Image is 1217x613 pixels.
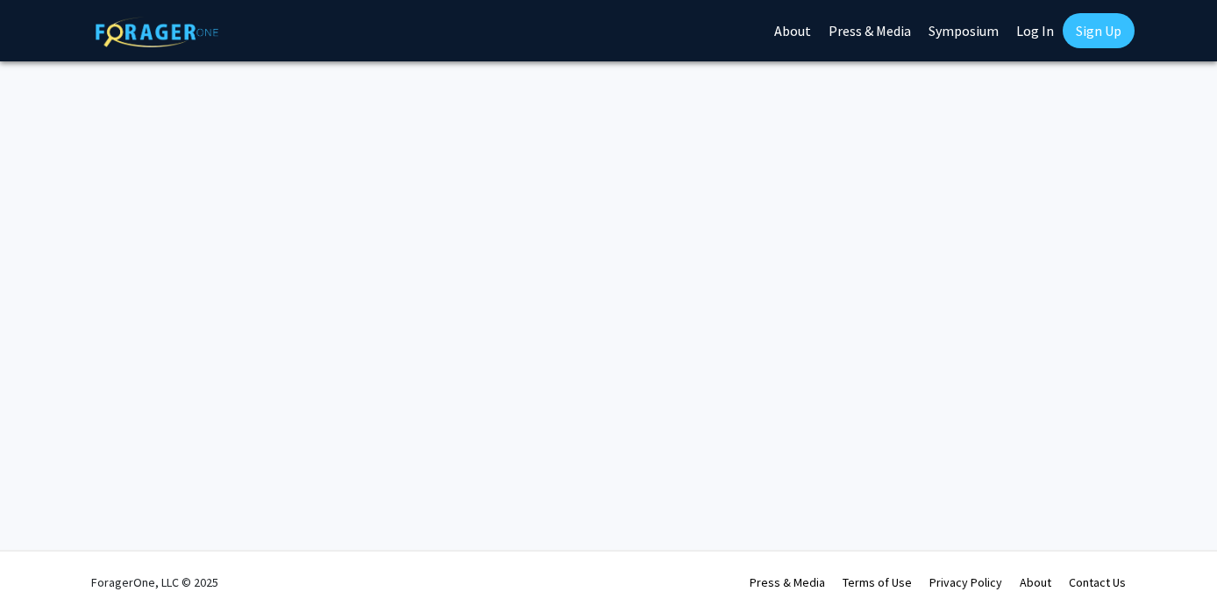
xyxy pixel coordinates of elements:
a: Privacy Policy [929,574,1002,590]
img: ForagerOne Logo [96,17,218,47]
a: Sign Up [1063,13,1135,48]
a: About [1020,574,1051,590]
a: Terms of Use [843,574,912,590]
a: Contact Us [1069,574,1126,590]
div: ForagerOne, LLC © 2025 [91,552,218,613]
a: Press & Media [750,574,825,590]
